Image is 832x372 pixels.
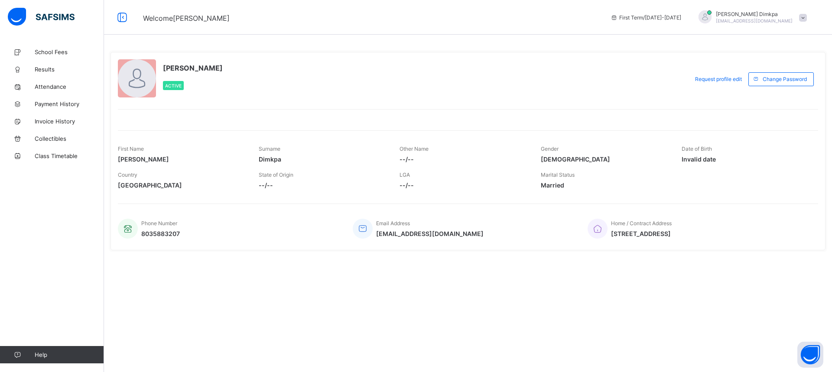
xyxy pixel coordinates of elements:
span: Married [541,181,669,189]
span: [EMAIL_ADDRESS][DOMAIN_NAME] [716,18,793,23]
span: [PERSON_NAME] Dimkpa [716,11,793,17]
span: 8035883207 [141,230,180,237]
span: Class Timetable [35,152,104,159]
span: Welcome [PERSON_NAME] [143,14,230,23]
span: Collectibles [35,135,104,142]
span: Date of Birth [682,146,712,152]
span: Active [165,83,182,88]
span: LGA [400,171,410,178]
span: Gender [541,146,559,152]
span: session/term information [611,14,681,21]
span: School Fees [35,49,104,55]
span: [EMAIL_ADDRESS][DOMAIN_NAME] [376,230,484,237]
span: --/-- [400,181,527,189]
span: Help [35,351,104,358]
span: Invoice History [35,118,104,125]
span: [PERSON_NAME] [163,64,223,72]
span: [DEMOGRAPHIC_DATA] [541,155,669,163]
span: Country [118,171,137,178]
button: Open asap [797,342,823,368]
span: Home / Contract Address [611,220,672,226]
span: --/-- [259,181,387,189]
span: Change Password [763,76,807,82]
span: Email Address [376,220,410,226]
span: Dimkpa [259,155,387,163]
span: Attendance [35,83,104,90]
span: [PERSON_NAME] [118,155,246,163]
span: --/-- [400,155,527,163]
span: State of Origin [259,171,293,178]
span: Invalid date [682,155,809,163]
span: [STREET_ADDRESS] [611,230,672,237]
span: Results [35,66,104,73]
span: [GEOGRAPHIC_DATA] [118,181,246,189]
span: Phone Number [141,220,177,226]
span: Marital Status [541,171,575,178]
img: safsims [8,8,75,26]
div: VictorDimkpa [690,10,811,25]
span: Request profile edit [695,76,742,82]
span: Payment History [35,100,104,107]
span: Other Name [400,146,429,152]
span: Surname [259,146,280,152]
span: First Name [118,146,144,152]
